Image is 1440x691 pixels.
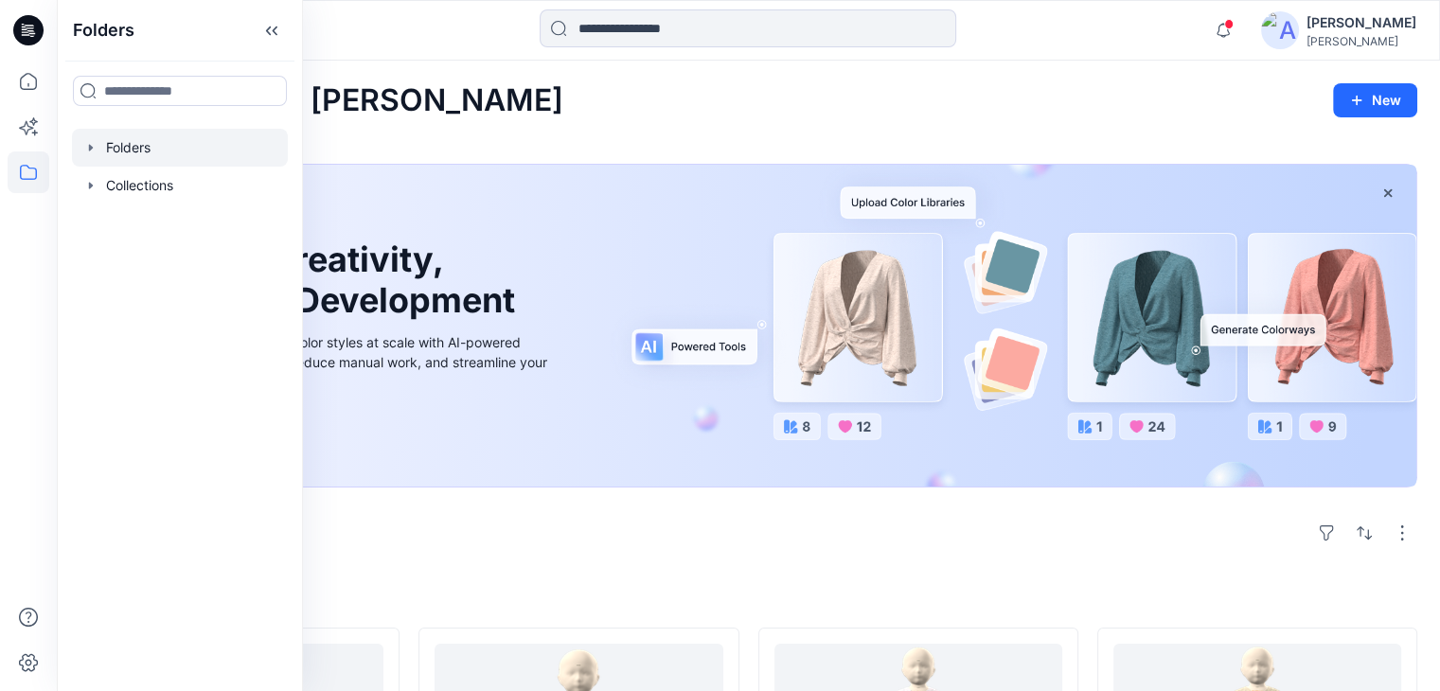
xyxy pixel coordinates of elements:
h1: Unleash Creativity, Speed Up Development [126,239,524,321]
div: Explore ideas faster and recolor styles at scale with AI-powered tools that boost creativity, red... [126,332,552,392]
button: New [1333,83,1417,117]
a: Discover more [126,415,552,452]
h2: Welcome back, [PERSON_NAME] [80,83,563,118]
h4: Styles [80,586,1417,609]
div: [PERSON_NAME] [1307,11,1416,34]
div: [PERSON_NAME] [1307,34,1416,48]
img: avatar [1261,11,1299,49]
